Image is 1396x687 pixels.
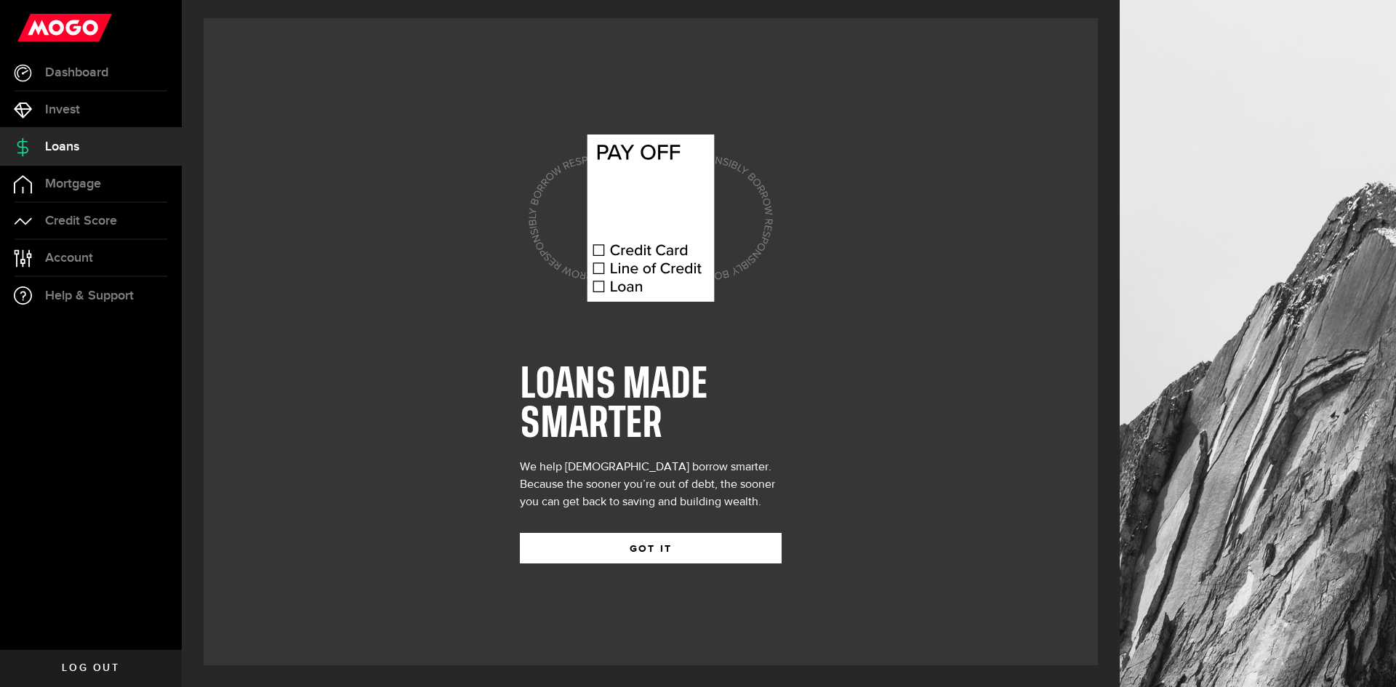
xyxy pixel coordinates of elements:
[45,177,101,190] span: Mortgage
[45,214,117,228] span: Credit Score
[45,66,108,79] span: Dashboard
[520,366,782,444] h1: LOANS MADE SMARTER
[45,140,79,153] span: Loans
[520,533,782,563] button: GOT IT
[45,103,80,116] span: Invest
[45,252,93,265] span: Account
[45,289,134,302] span: Help & Support
[520,459,782,511] div: We help [DEMOGRAPHIC_DATA] borrow smarter. Because the sooner you’re out of debt, the sooner you ...
[62,663,119,673] span: Log out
